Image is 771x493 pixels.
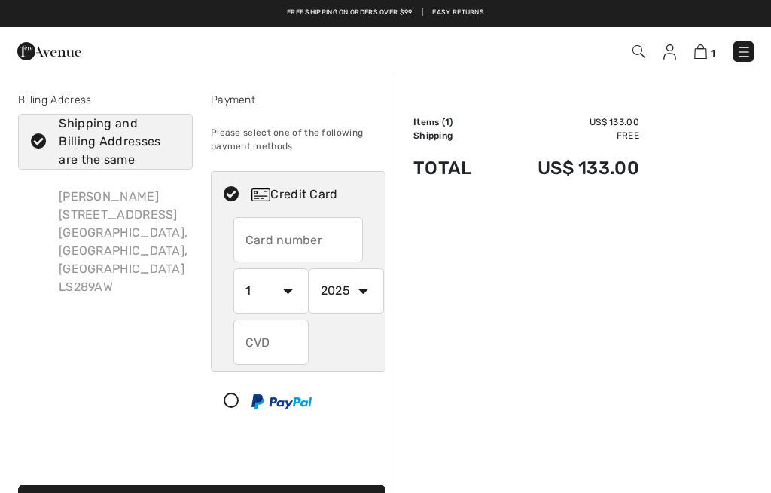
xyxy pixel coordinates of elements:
a: 1 [694,42,715,60]
img: Credit Card [251,188,270,201]
span: | [422,8,423,18]
div: Please select one of the following payment methods [211,114,385,165]
div: Credit Card [251,185,375,204]
td: Total [413,142,495,194]
div: [PERSON_NAME] [STREET_ADDRESS] [GEOGRAPHIC_DATA], [GEOGRAPHIC_DATA], [GEOGRAPHIC_DATA] LS289AW [47,176,200,308]
a: Easy Returns [432,8,484,18]
div: Shipping and Billing Addresses are the same [59,115,170,169]
img: My Info [663,44,676,60]
td: US$ 133.00 [495,115,639,129]
a: 1ère Avenue [17,43,81,57]
td: US$ 133.00 [495,142,639,194]
span: 1 [445,117,449,127]
img: PayPal [251,394,312,409]
span: 1 [711,47,715,59]
div: Billing Address [18,92,193,108]
img: Menu [736,44,751,60]
img: 1ère Avenue [17,36,81,66]
td: Shipping [413,129,495,142]
a: Free shipping on orders over $99 [287,8,413,18]
div: Payment [211,92,385,108]
input: CVD [233,320,309,365]
img: Search [632,45,645,58]
td: Free [495,129,639,142]
td: Items ( ) [413,115,495,129]
input: Card number [233,217,364,262]
img: Shopping Bag [694,44,707,59]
